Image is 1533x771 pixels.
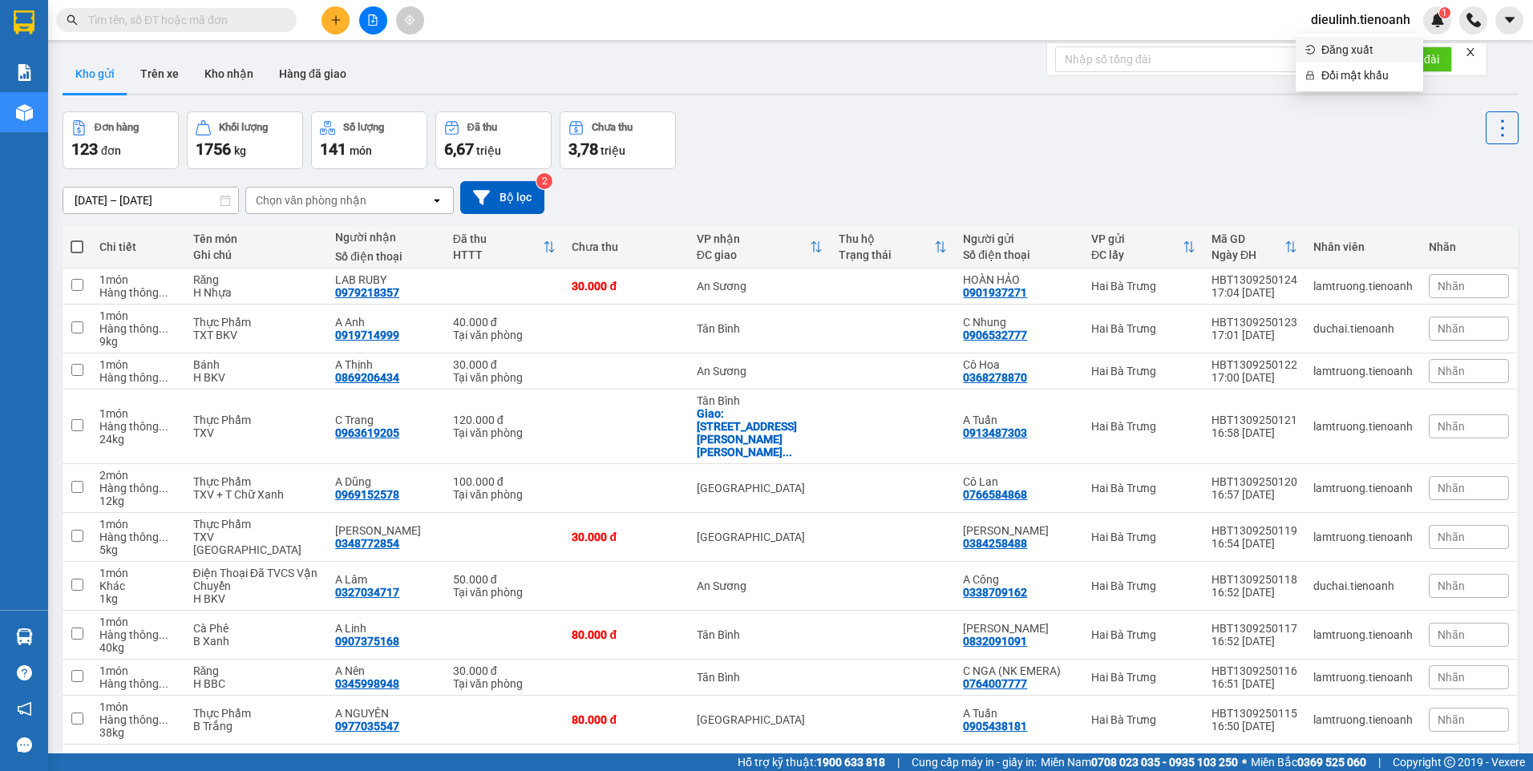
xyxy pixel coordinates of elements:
div: HBT1309250116 [1211,664,1297,677]
div: Tại văn phòng [453,329,556,341]
th: Toggle SortBy [1203,226,1305,268]
div: [GEOGRAPHIC_DATA] [697,482,823,494]
div: Răng [193,664,320,677]
div: 1 món [99,309,176,322]
th: Toggle SortBy [445,226,564,268]
span: Nhãn [1438,713,1465,726]
div: Tên món [193,232,320,245]
div: 40.000 đ [453,316,556,329]
button: plus [322,6,350,34]
div: 9 kg [99,335,176,348]
sup: 1 [1439,7,1450,18]
th: Toggle SortBy [831,226,955,268]
span: món [350,144,372,157]
div: VP nhận [697,232,811,245]
div: 1 món [99,273,176,286]
button: Đã thu6,67 triệu [435,111,552,169]
span: Miền Bắc [1251,753,1366,771]
div: 0963619205 [335,426,399,439]
div: Thực Phẩm [193,707,320,720]
div: 1 món [99,700,176,713]
div: 0764007777 [963,677,1027,690]
div: Cà Phê [193,622,320,635]
div: 30.000 đ [572,280,680,293]
div: Răng [193,273,320,286]
div: 30.000 đ [453,664,556,677]
span: Đăng xuất [1321,41,1414,59]
span: Nhãn [1438,579,1465,592]
div: A Thịnh [335,358,437,371]
div: lamtruong.tienoanh [1313,420,1413,433]
div: 0907375168 [335,635,399,648]
div: A Công [963,573,1075,586]
span: Nhãn [1438,280,1465,293]
div: ĐC lấy [1091,248,1183,261]
div: 0905438181 [963,720,1027,733]
span: ... [159,420,168,433]
div: 16:51 [DATE] [1211,677,1297,690]
div: A Dũng [335,475,437,488]
span: caret-down [1503,13,1517,27]
button: Đơn hàng123đơn [63,111,179,169]
div: 1 món [99,567,176,579]
div: Tân Bình [697,671,823,684]
div: 17:04 [DATE] [1211,286,1297,299]
div: 17:00 [DATE] [1211,371,1297,384]
button: Chưa thu3,78 triệu [560,111,676,169]
span: plus [330,14,342,26]
div: Hai Bà Trưng [1091,280,1195,293]
div: A Tuấn [963,707,1075,720]
div: 50.000 đ [453,573,556,586]
input: Select a date range. [63,188,238,213]
div: Hai Bà Trưng [1091,628,1195,641]
div: lamtruong.tienoanh [1313,671,1413,684]
div: 0384258488 [963,537,1027,550]
div: Bánh [193,358,320,371]
div: Hai Bà Trưng [1091,322,1195,335]
div: 1 món [99,407,176,420]
div: 0348772854 [335,537,399,550]
div: Thực Phẩm [193,518,320,531]
div: HOÀN HẢO [963,273,1075,286]
div: Tân Bình [697,322,823,335]
div: Tân Bình [697,394,823,407]
div: HBT1309250124 [1211,273,1297,286]
span: Nhãn [1438,671,1465,684]
img: warehouse-icon [16,104,33,121]
span: Miền Nam [1041,753,1238,771]
div: 0906532777 [963,329,1027,341]
div: 16:58 [DATE] [1211,426,1297,439]
div: Tại văn phòng [453,586,556,599]
button: Hàng đã giao [266,54,359,93]
div: LAB RUBY [335,273,437,286]
div: A Anh [335,316,437,329]
div: B Xanh [193,635,320,648]
span: Hỗ trợ kỹ thuật: [738,753,885,771]
div: lamtruong.tienoanh [1313,713,1413,726]
div: 0869206434 [335,371,399,384]
div: Tân Bình [697,628,823,641]
div: Hàng thông thường [99,713,176,726]
span: ... [159,286,168,299]
div: 80.000 đ [572,628,680,641]
div: lamtruong.tienoanh [1313,531,1413,543]
div: 100.000 đ [453,475,556,488]
img: logo-vxr [14,10,34,34]
div: A Linh [335,622,437,635]
div: 0919714999 [335,329,399,341]
span: triệu [476,144,501,157]
span: kg [234,144,246,157]
span: close [1465,46,1476,58]
div: 24 kg [99,433,176,446]
div: Mã GD [1211,232,1284,245]
span: 3,78 [568,139,598,159]
div: 1 món [99,518,176,531]
span: login [1305,45,1315,54]
div: HBT1309250119 [1211,524,1297,537]
button: Bộ lọc [460,181,544,214]
span: Nhãn [1438,531,1465,543]
div: Cô Hoa [963,358,1075,371]
div: Chưa thu [572,240,680,253]
div: Hai Bà Trưng [1091,420,1195,433]
span: lock [1305,71,1315,80]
